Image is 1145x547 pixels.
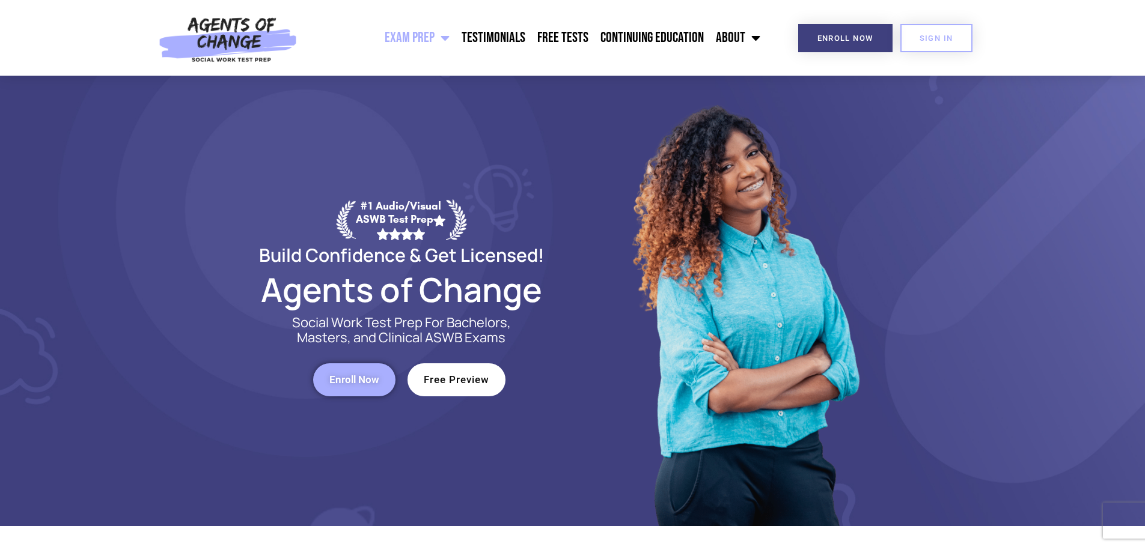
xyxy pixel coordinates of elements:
h2: Agents of Change [230,276,573,303]
span: Enroll Now [329,375,379,385]
a: Enroll Now [798,24,893,52]
span: SIGN IN [920,34,953,42]
a: Free Tests [531,23,594,53]
h2: Build Confidence & Get Licensed! [230,246,573,264]
div: #1 Audio/Visual ASWB Test Prep [356,199,446,240]
a: Exam Prep [379,23,456,53]
a: Continuing Education [594,23,710,53]
span: Free Preview [424,375,489,385]
a: SIGN IN [900,24,972,52]
a: Testimonials [456,23,531,53]
a: Free Preview [408,363,505,396]
img: Website Image 1 (1) [624,76,864,526]
a: Enroll Now [313,363,395,396]
p: Social Work Test Prep For Bachelors, Masters, and Clinical ASWB Exams [278,315,525,345]
span: Enroll Now [817,34,873,42]
nav: Menu [304,23,766,53]
a: About [710,23,766,53]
